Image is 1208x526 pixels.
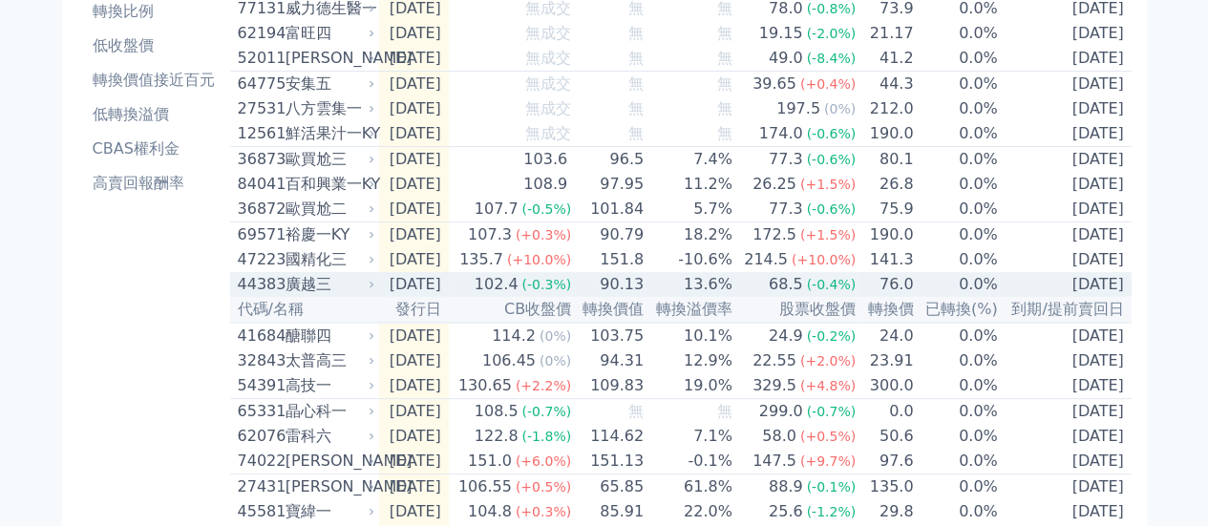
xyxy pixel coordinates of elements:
[999,399,1132,425] td: [DATE]
[525,124,571,142] span: 無成交
[379,474,449,500] td: [DATE]
[792,252,856,267] span: (+10.0%)
[914,323,998,348] td: 0.0%
[755,122,807,145] div: 174.0
[999,96,1132,121] td: [DATE]
[286,349,371,372] div: 太普高三
[379,424,449,449] td: [DATE]
[455,475,516,498] div: 106.55
[645,247,733,272] td: -10.6%
[540,353,571,368] span: (0%)
[645,323,733,348] td: 10.1%
[857,297,914,323] th: 轉換價
[914,21,998,46] td: 0.0%
[645,272,733,297] td: 13.6%
[238,349,281,372] div: 32843
[800,76,856,92] span: (+0.4%)
[749,374,800,397] div: 329.5
[286,47,371,70] div: [PERSON_NAME]
[857,499,914,524] td: 29.8
[645,197,733,222] td: 5.7%
[286,248,371,271] div: 國精化三
[286,374,371,397] div: 高技一
[999,348,1132,373] td: [DATE]
[379,247,449,272] td: [DATE]
[286,97,371,120] div: 八方雲集一
[379,172,449,197] td: [DATE]
[572,222,645,248] td: 90.79
[85,34,223,57] li: 低收盤價
[238,500,281,523] div: 45581
[516,453,571,469] span: (+6.0%)
[238,122,281,145] div: 12561
[85,99,223,130] a: 低轉換溢價
[857,46,914,72] td: 41.2
[507,252,571,267] span: (+10.0%)
[733,297,857,323] th: 股票收盤價
[286,148,371,171] div: 歐買尬三
[857,424,914,449] td: 50.6
[572,449,645,474] td: 151.13
[914,399,998,425] td: 0.0%
[471,425,522,448] div: 122.8
[914,272,998,297] td: 0.0%
[572,172,645,197] td: 97.95
[572,424,645,449] td: 114.62
[645,373,733,399] td: 19.0%
[286,73,371,95] div: 安集五
[765,273,807,296] div: 68.5
[749,223,800,246] div: 172.5
[572,474,645,500] td: 65.85
[478,349,540,372] div: 106.45
[914,449,998,474] td: 0.0%
[717,402,732,420] span: 無
[379,323,449,348] td: [DATE]
[999,424,1132,449] td: [DATE]
[449,297,572,323] th: CB收盤價
[572,499,645,524] td: 85.91
[645,499,733,524] td: 22.0%
[645,424,733,449] td: 7.1%
[85,65,223,95] a: 轉換價值接近百元
[914,424,998,449] td: 0.0%
[286,400,371,423] div: 晶心科一
[525,49,571,67] span: 無成交
[464,223,516,246] div: 107.3
[765,475,807,498] div: 88.9
[85,69,223,92] li: 轉換價值接近百元
[572,272,645,297] td: 90.13
[999,297,1132,323] th: 到期/提前賣回日
[628,402,644,420] span: 無
[857,399,914,425] td: 0.0
[999,46,1132,72] td: [DATE]
[464,450,516,473] div: 151.0
[857,348,914,373] td: 23.91
[806,504,856,519] span: (-1.2%)
[572,297,645,323] th: 轉換價值
[238,22,281,45] div: 62194
[238,400,281,423] div: 65331
[717,24,732,42] span: 無
[857,172,914,197] td: 26.8
[758,425,800,448] div: 58.0
[379,399,449,425] td: [DATE]
[999,373,1132,399] td: [DATE]
[286,273,371,296] div: 廣越三
[85,168,223,199] a: 高賣回報酬率
[857,72,914,97] td: 44.3
[645,172,733,197] td: 11.2%
[628,24,644,42] span: 無
[749,349,800,372] div: 22.55
[824,101,856,116] span: (0%)
[238,248,281,271] div: 47223
[645,449,733,474] td: -0.1%
[806,201,856,217] span: (-0.6%)
[521,201,571,217] span: (-0.5%)
[516,479,571,494] span: (+0.5%)
[717,124,732,142] span: 無
[800,429,856,444] span: (+0.5%)
[999,121,1132,147] td: [DATE]
[806,51,856,66] span: (-8.4%)
[857,323,914,348] td: 24.0
[645,147,733,173] td: 7.4%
